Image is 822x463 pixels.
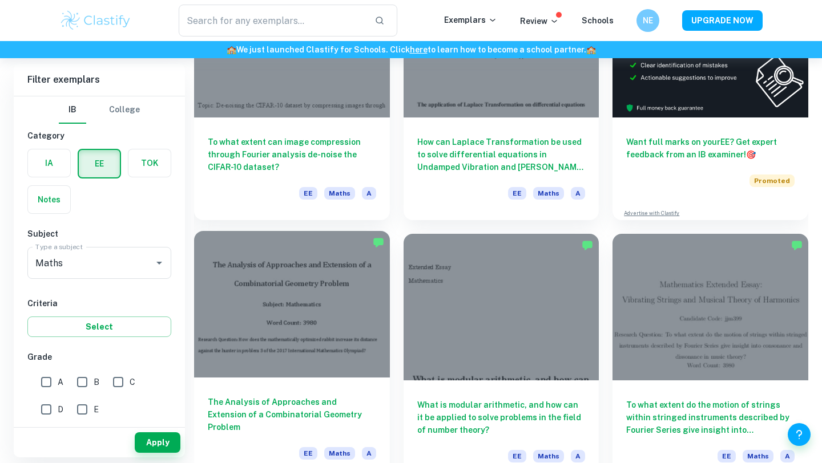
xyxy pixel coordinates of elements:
span: EE [718,450,736,462]
span: A [780,450,795,462]
button: TOK [128,149,171,177]
img: Marked [582,239,593,251]
span: A [362,187,376,200]
h6: The Analysis of Approaches and Extension of a Combinatorial Geometry Problem [208,396,376,433]
button: EE [79,150,120,177]
h6: What is modular arithmetic, and how can it be applied to solve problems in the field of number th... [417,399,586,436]
span: A [571,187,585,200]
span: Maths [324,187,355,200]
button: College [109,96,140,124]
span: C [130,376,135,388]
h6: Grade [27,351,171,363]
h6: NE [642,14,655,27]
span: EE [508,450,526,462]
a: Advertise with Clastify [624,209,679,217]
label: Type a subject [35,242,83,251]
button: IB [59,96,86,124]
h6: To what extent can image compression through Fourier analysis de-noise the CIFAR-10 dataset? [208,136,376,173]
img: Clastify logo [59,9,132,32]
button: Apply [135,432,180,453]
a: Schools [582,16,614,25]
span: A [362,447,376,460]
button: UPGRADE NOW [682,10,763,31]
h6: How can Laplace Transformation be used to solve differential equations in Undamped Vibration and ... [417,136,586,173]
button: Select [27,316,171,337]
span: EE [299,187,317,200]
h6: Category [27,129,171,142]
button: Notes [28,186,70,213]
span: Maths [743,450,773,462]
button: Help and Feedback [788,423,811,446]
span: EE [299,447,317,460]
span: A [58,376,63,388]
span: Promoted [750,174,795,187]
h6: To what extent do the motion of strings within stringed instruments described by Fourier Series g... [626,399,795,436]
span: Maths [533,450,564,462]
h6: Subject [27,228,171,240]
button: IA [28,149,70,177]
p: Review [520,15,559,27]
span: E [94,403,99,416]
span: 🎯 [746,150,756,159]
input: Search for any exemplars... [179,5,365,36]
span: 🏫 [227,45,236,54]
img: Marked [791,239,803,251]
span: Maths [324,447,355,460]
button: Open [151,255,167,271]
div: Filter type choice [59,96,140,124]
h6: Criteria [27,297,171,310]
img: Marked [373,237,384,248]
h6: Filter exemplars [14,64,185,96]
span: B [94,376,99,388]
h6: We just launched Clastify for Schools. Click to learn how to become a school partner. [2,43,820,56]
span: EE [508,187,526,200]
a: here [410,45,428,54]
p: Exemplars [444,14,497,26]
button: NE [636,9,659,32]
span: 🏫 [586,45,596,54]
span: D [58,403,63,416]
span: A [571,450,585,462]
h6: Want full marks on your EE ? Get expert feedback from an IB examiner! [626,136,795,161]
span: Maths [533,187,564,200]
